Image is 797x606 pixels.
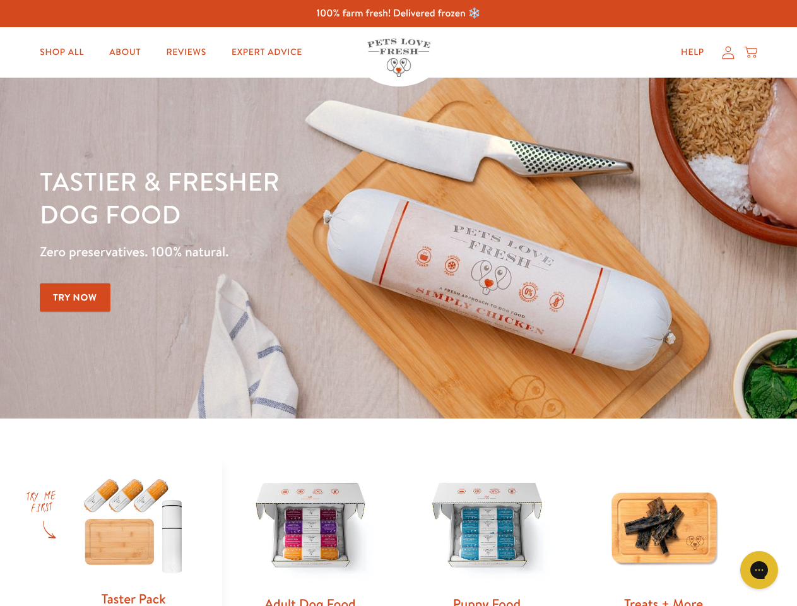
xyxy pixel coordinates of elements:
[156,40,216,65] a: Reviews
[40,283,110,312] a: Try Now
[367,39,430,77] img: Pets Love Fresh
[40,165,518,230] h1: Tastier & fresher dog food
[40,241,518,263] p: Zero preservatives. 100% natural.
[734,547,784,593] iframe: Gorgias live chat messenger
[671,40,714,65] a: Help
[30,40,94,65] a: Shop All
[99,40,151,65] a: About
[221,40,312,65] a: Expert Advice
